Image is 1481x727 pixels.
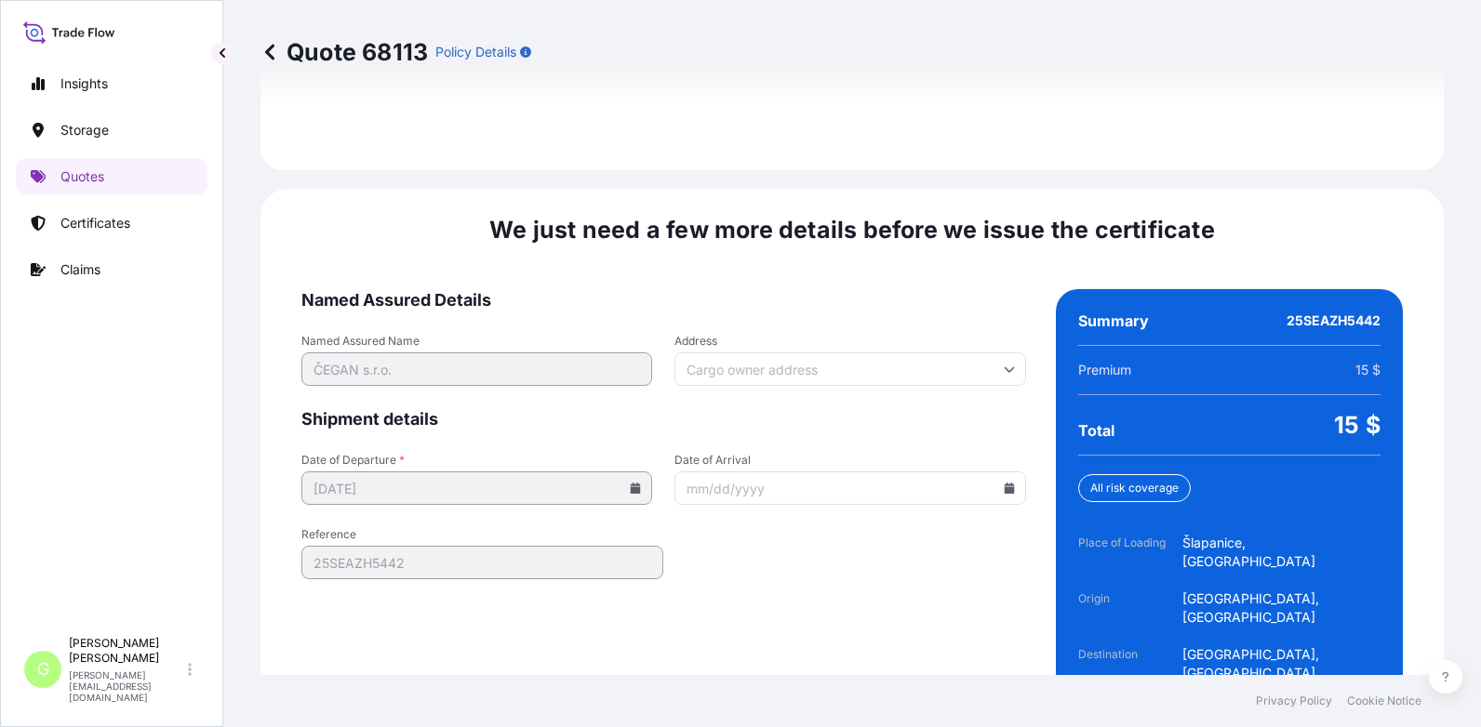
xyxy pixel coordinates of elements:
[1078,474,1191,502] div: All risk coverage
[301,289,1026,311] span: Named Assured Details
[1287,311,1381,330] span: 25SEAZH5442
[435,43,516,61] p: Policy Details
[16,158,207,195] a: Quotes
[674,453,1025,468] span: Date of Arrival
[1182,645,1381,682] span: [GEOGRAPHIC_DATA], [GEOGRAPHIC_DATA]
[16,205,207,242] a: Certificates
[301,546,663,579] input: Your internal reference
[60,214,130,232] p: Certificates
[60,121,109,139] p: Storage
[1182,534,1381,571] span: Šlapanice, [GEOGRAPHIC_DATA]
[60,74,108,93] p: Insights
[16,112,207,149] a: Storage
[1256,694,1332,708] a: Privacy Policy
[301,453,652,468] span: Date of Departure
[1078,361,1131,379] span: Premium
[674,471,1025,505] input: mm/dd/yyyy
[16,251,207,288] a: Claims
[1078,311,1149,330] span: Summary
[16,65,207,102] a: Insights
[301,471,652,505] input: mm/dd/yyyy
[1182,589,1381,627] span: [GEOGRAPHIC_DATA], [GEOGRAPHIC_DATA]
[1078,589,1182,627] span: Origin
[1347,694,1421,708] a: Cookie Notice
[301,334,652,349] span: Named Assured Name
[37,660,49,679] span: G
[674,352,1025,386] input: Cargo owner address
[489,215,1215,245] span: We just need a few more details before we issue the certificate
[69,636,184,666] p: [PERSON_NAME] [PERSON_NAME]
[69,669,184,703] p: [PERSON_NAME][EMAIL_ADDRESS][DOMAIN_NAME]
[674,334,1025,349] span: Address
[60,167,104,186] p: Quotes
[60,260,100,279] p: Claims
[260,37,428,67] p: Quote 68113
[1078,421,1114,440] span: Total
[1078,534,1182,571] span: Place of Loading
[1355,361,1381,379] span: 15 $
[1334,410,1381,440] span: 15 $
[1078,645,1182,682] span: Destination
[301,527,663,542] span: Reference
[301,408,1026,430] span: Shipment details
